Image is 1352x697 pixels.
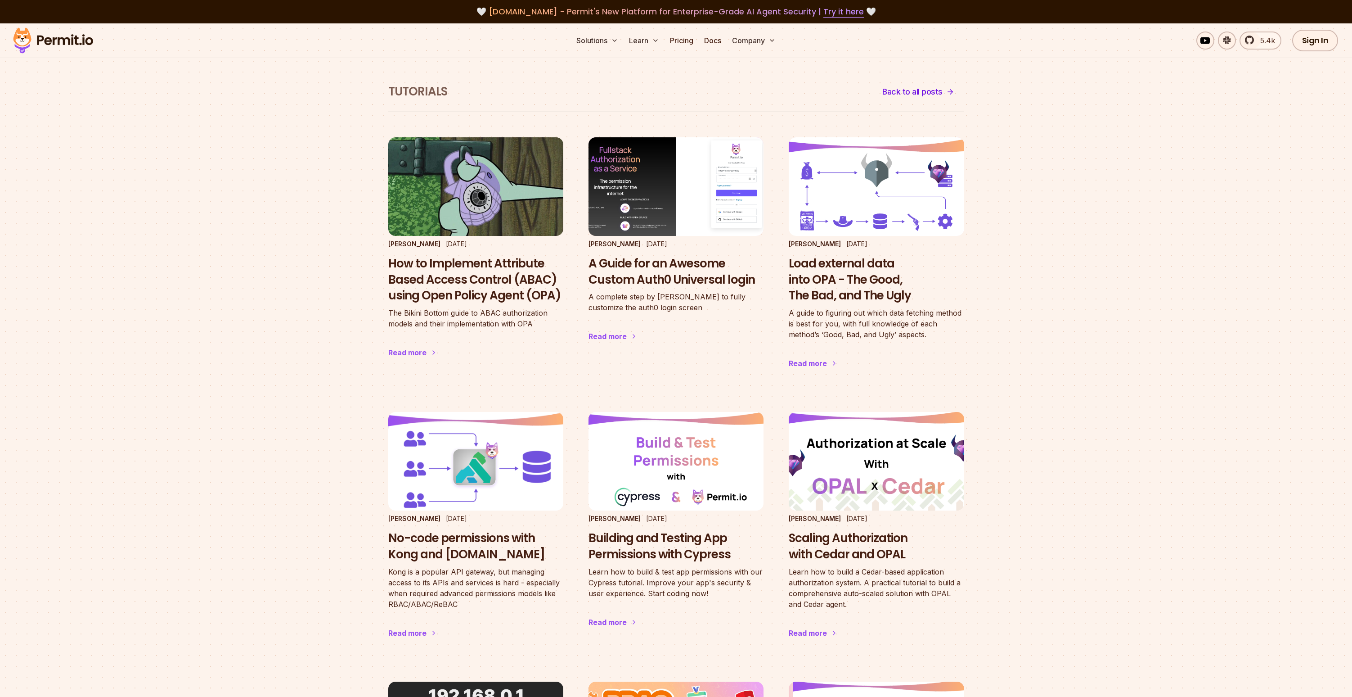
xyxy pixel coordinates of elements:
p: [PERSON_NAME] [388,514,440,523]
img: How to Implement Attribute Based Access Control (ABAC) using Open Policy Agent (OPA) [388,137,563,236]
a: Sign In [1292,30,1339,51]
h3: No-code permissions with Kong and [DOMAIN_NAME] [388,530,563,563]
a: Docs [701,32,725,50]
time: [DATE] [446,515,467,522]
a: How to Implement Attribute Based Access Control (ABAC) using Open Policy Agent (OPA)[PERSON_NAME]... [388,137,563,376]
time: [DATE] [846,515,867,522]
span: 5.4k [1255,35,1275,46]
p: [PERSON_NAME] [588,240,641,249]
h3: Load external data into OPA - The Good, The Bad, and The Ugly [789,256,964,304]
span: Back to all posts [882,86,943,98]
p: [PERSON_NAME] [789,240,841,249]
p: A guide to figuring out which data fetching method is best for you, with full knowledge of each m... [789,308,964,340]
a: Pricing [666,32,697,50]
button: Solutions [573,32,622,50]
time: [DATE] [646,240,667,248]
a: No-code permissions with Kong and Permit.io[PERSON_NAME][DATE]No-code permissions with Kong and [... [388,412,563,656]
a: 5.4k [1240,32,1281,50]
img: Permit logo [9,25,97,56]
div: Read more [388,347,427,358]
div: Read more [789,358,827,369]
img: Load external data into OPA - The Good, The Bad, and The Ugly [789,137,964,236]
img: Scaling Authorization with Cedar and OPAL [789,412,964,511]
p: The Bikini Bottom guide to ABAC authorization models and their implementation with OPA [388,308,563,329]
img: No-code permissions with Kong and Permit.io [388,412,563,511]
span: [DOMAIN_NAME] - Permit's New Platform for Enterprise-Grade AI Agent Security | [489,6,864,17]
h3: How to Implement Attribute Based Access Control (ABAC) using Open Policy Agent (OPA) [388,256,563,304]
div: Read more [588,617,627,628]
a: Try it here [823,6,864,18]
h1: Tutorials [388,84,447,100]
div: Read more [789,628,827,638]
p: [PERSON_NAME] [388,240,440,249]
h3: Scaling Authorization with Cedar and OPAL [789,530,964,563]
time: [DATE] [846,240,867,248]
h3: A Guide for an Awesome Custom Auth0 Universal login [588,256,764,288]
p: Kong is a popular API gateway, but managing access to its APIs and services is hard - especially ... [388,566,563,610]
button: Company [728,32,779,50]
p: Learn how to build a Cedar-based application authorization system. A practical tutorial to build ... [789,566,964,610]
time: [DATE] [646,515,667,522]
a: A Guide for an Awesome Custom Auth0 Universal login[PERSON_NAME][DATE]A Guide for an Awesome Cust... [588,137,764,360]
p: Learn how to build & test app permissions with our Cypress tutorial. Improve your app's security ... [588,566,764,599]
p: A complete step by [PERSON_NAME] to fully customize the auth0 login screen [588,291,764,313]
a: Back to all posts [872,81,964,103]
a: Building and Testing App Permissions with Cypress[PERSON_NAME][DATE]Building and Testing App Perm... [588,412,764,645]
a: Scaling Authorization with Cedar and OPAL[PERSON_NAME][DATE]Scaling Authorization with Cedar and ... [789,412,964,656]
p: [PERSON_NAME] [588,514,641,523]
div: 🤍 🤍 [22,5,1330,18]
a: Load external data into OPA - The Good, The Bad, and The Ugly[PERSON_NAME][DATE]Load external dat... [789,137,964,387]
h3: Building and Testing App Permissions with Cypress [588,530,764,563]
p: [PERSON_NAME] [789,514,841,523]
img: A Guide for an Awesome Custom Auth0 Universal login [588,137,764,236]
button: Learn [625,32,663,50]
time: [DATE] [446,240,467,248]
div: Read more [588,331,627,342]
img: Building and Testing App Permissions with Cypress [588,412,764,511]
div: Read more [388,628,427,638]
